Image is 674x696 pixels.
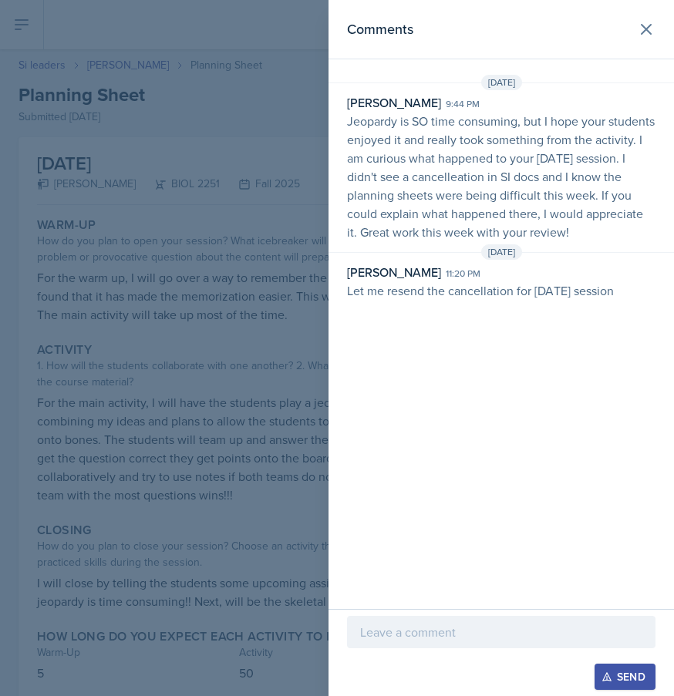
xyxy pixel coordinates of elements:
span: [DATE] [481,244,522,260]
span: [DATE] [481,75,522,90]
p: Jeopardy is SO time consuming, but I hope your students enjoyed it and really took something from... [347,112,655,241]
div: [PERSON_NAME] [347,93,441,112]
div: Send [605,671,645,683]
div: 9:44 pm [446,97,480,111]
p: Let me resend the cancellation for [DATE] session [347,281,655,300]
div: 11:20 pm [446,267,480,281]
div: [PERSON_NAME] [347,263,441,281]
button: Send [595,664,655,690]
h2: Comments [347,18,413,40]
